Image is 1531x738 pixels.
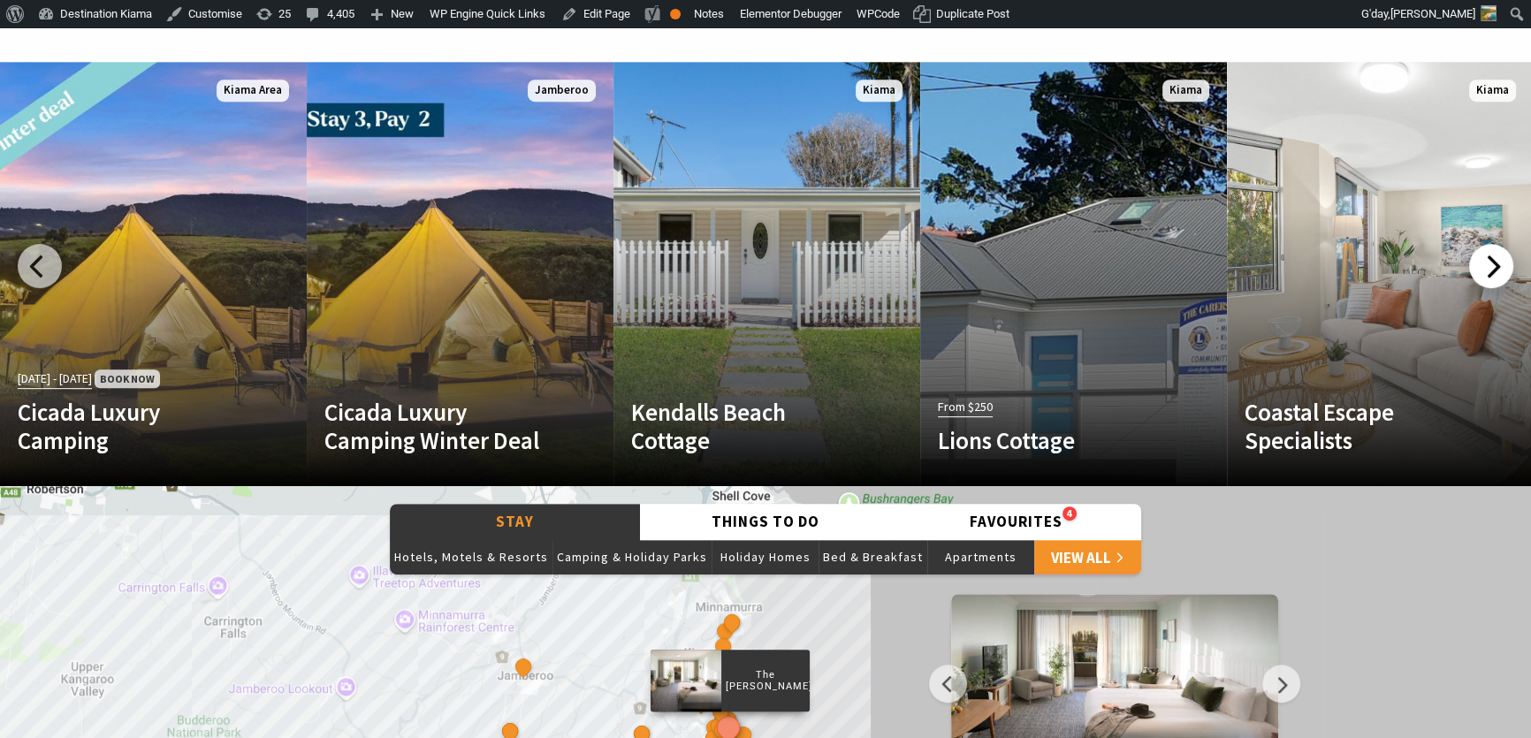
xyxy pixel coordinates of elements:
[1245,398,1470,455] h4: Coastal Escape Specialists
[324,398,550,455] h4: Cicada Luxury Camping Winter Deal
[307,62,613,486] a: Another Image Used Cicada Luxury Camping Winter Deal Jamberoo
[1162,80,1209,102] span: Kiama
[938,397,993,417] span: From $250
[712,635,735,658] button: See detail about Casa Mar Azul
[390,504,640,540] button: Stay
[95,369,160,388] span: Book Now
[819,539,927,574] button: Bed & Breakfast
[217,80,289,102] span: Kiama Area
[1262,665,1300,703] button: Next
[512,655,535,678] button: See detail about Jamberoo Pub and Saleyard Motel
[640,504,890,540] button: Things To Do
[938,426,1163,454] h4: Lions Cottage
[1390,7,1475,20] span: [PERSON_NAME]
[18,398,243,455] h4: Cicada Luxury Camping
[1469,80,1516,102] span: Kiama
[709,700,732,723] button: See detail about Bombo Hideaway
[528,80,596,102] span: Jamberoo
[856,80,903,102] span: Kiama
[613,62,920,486] a: Another Image Used Kendalls Beach Cottage Kiama
[891,504,1141,540] button: Favourites4
[1034,539,1141,574] a: View All
[670,9,681,19] div: OK
[631,398,857,455] h4: Kendalls Beach Cottage
[927,539,1034,574] button: Apartments
[721,666,810,695] p: The [PERSON_NAME]
[18,369,92,389] span: [DATE] - [DATE]
[720,611,743,634] button: See detail about Beach House on Johnson
[929,665,967,703] button: Previous
[552,539,712,574] button: Camping & Holiday Parks
[712,539,819,574] button: Holiday Homes
[390,539,552,574] button: Hotels, Motels & Resorts
[1063,508,1077,519] span: 4
[920,62,1227,486] a: From $250 Lions Cottage Kiama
